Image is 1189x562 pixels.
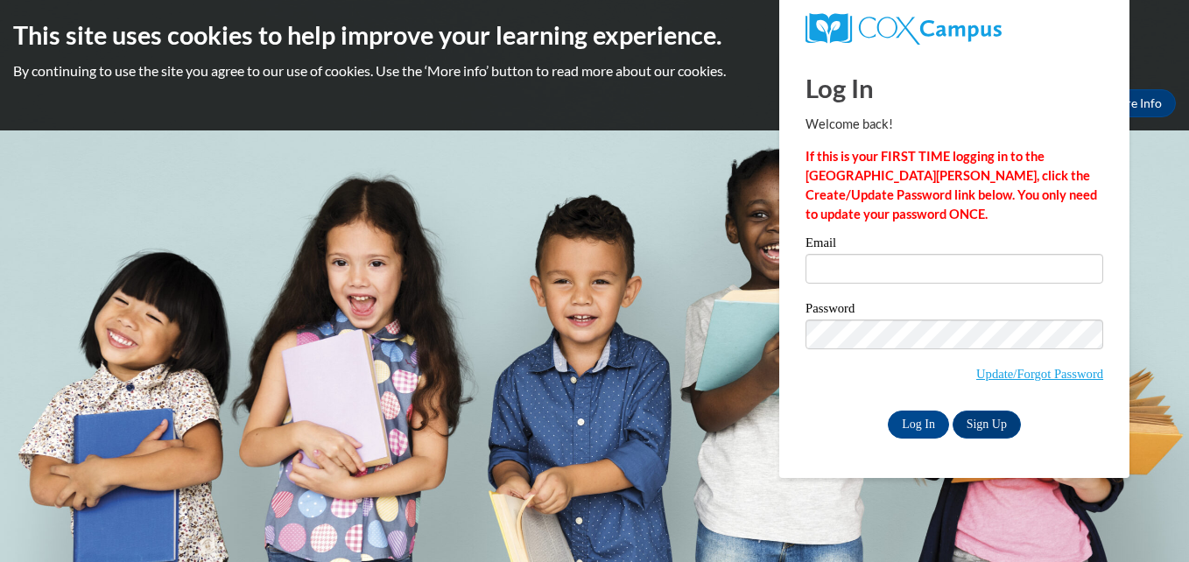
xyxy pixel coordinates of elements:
[806,13,1103,45] a: COX Campus
[806,236,1103,254] label: Email
[953,411,1021,439] a: Sign Up
[806,302,1103,320] label: Password
[1094,89,1176,117] a: More Info
[888,411,949,439] input: Log In
[976,367,1103,381] a: Update/Forgot Password
[13,18,1176,53] h2: This site uses cookies to help improve your learning experience.
[806,149,1097,221] strong: If this is your FIRST TIME logging in to the [GEOGRAPHIC_DATA][PERSON_NAME], click the Create/Upd...
[806,13,1002,45] img: COX Campus
[806,70,1103,106] h1: Log In
[13,61,1176,81] p: By continuing to use the site you agree to our use of cookies. Use the ‘More info’ button to read...
[806,115,1103,134] p: Welcome back!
